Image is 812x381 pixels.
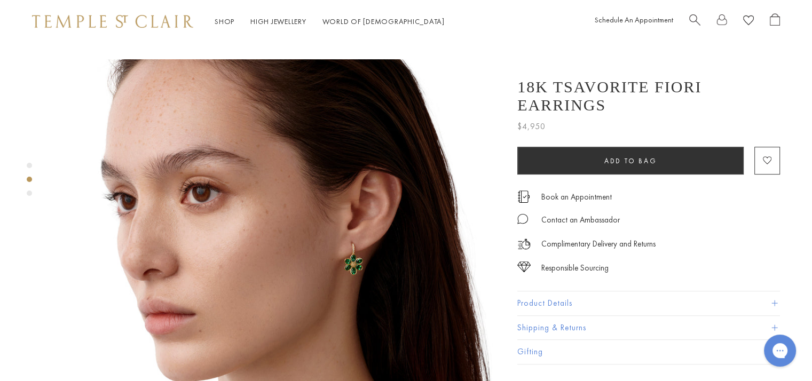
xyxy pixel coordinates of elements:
img: Temple St. Clair [32,15,193,28]
a: Search [689,13,700,30]
button: Shipping & Returns [517,316,780,340]
iframe: Gorgias live chat messenger [759,331,801,370]
button: Gifting [517,340,780,364]
span: $4,950 [517,120,546,133]
p: Complimentary Delivery and Returns [541,237,656,251]
a: World of [DEMOGRAPHIC_DATA]World of [DEMOGRAPHIC_DATA] [322,17,445,26]
h1: 18K Tsavorite Fiori Earrings [517,78,780,114]
button: Add to bag [517,147,744,174]
a: View Wishlist [743,13,754,30]
img: icon_delivery.svg [517,237,531,251]
div: Contact an Ambassador [541,213,620,227]
nav: Main navigation [215,15,445,28]
img: icon_appointment.svg [517,190,530,203]
img: MessageIcon-01_2.svg [517,213,528,224]
img: icon_sourcing.svg [517,261,531,272]
a: ShopShop [215,17,234,26]
div: Responsible Sourcing [541,261,609,275]
a: Book an Appointment [541,191,612,203]
a: Open Shopping Bag [770,13,780,30]
a: Schedule An Appointment [595,15,673,25]
a: High JewelleryHigh Jewellery [250,17,306,26]
div: Product gallery navigation [27,160,32,204]
button: Product Details [517,291,780,315]
span: Add to bag [604,156,657,165]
